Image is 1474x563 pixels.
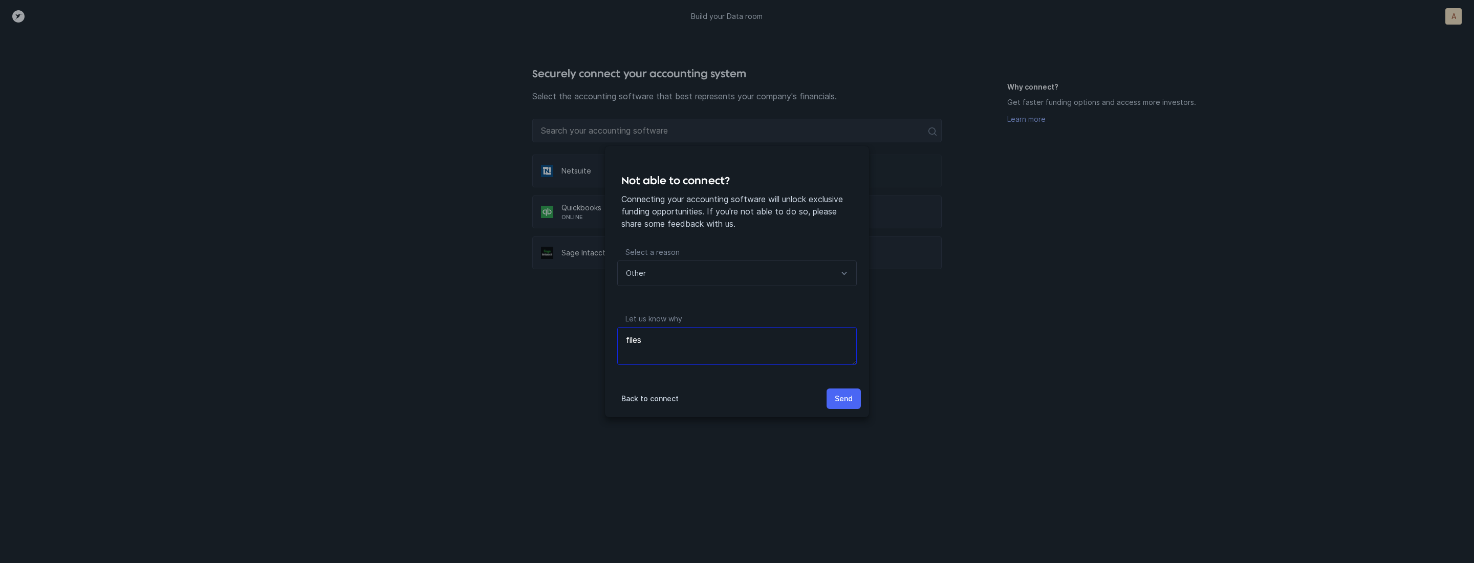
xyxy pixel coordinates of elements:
p: Other [626,267,646,279]
p: Connecting your accounting software will unlock exclusive funding opportunities. If you're not ab... [621,193,853,230]
p: Select a reason [617,246,857,261]
p: Send [835,393,853,405]
button: Send [827,388,861,409]
p: Let us know why [617,313,857,327]
button: Back to connect [613,388,687,409]
textarea: files [617,327,857,365]
h4: Not able to connect? [621,172,853,189]
p: Back to connect [621,393,679,405]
